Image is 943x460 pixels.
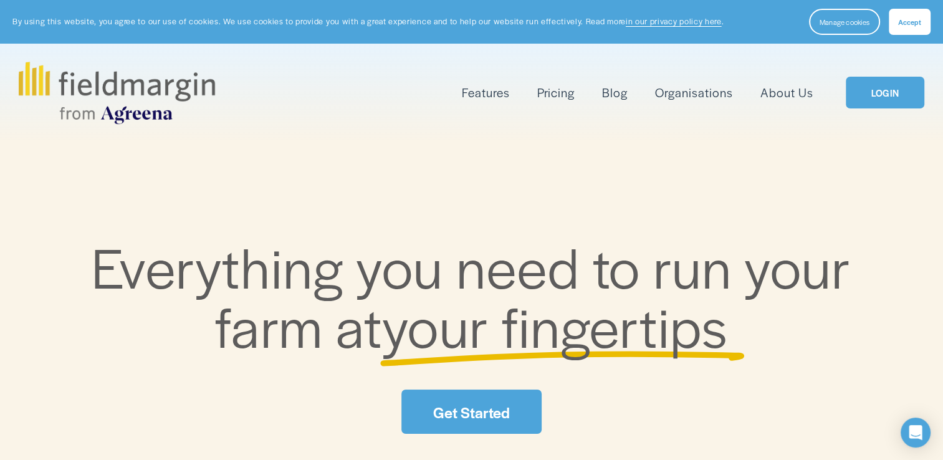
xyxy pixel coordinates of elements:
span: your fingertips [382,286,728,364]
div: Open Intercom Messenger [901,418,931,448]
span: Accept [898,17,921,27]
button: Accept [889,9,931,35]
img: fieldmargin.com [19,62,214,124]
a: Pricing [537,82,575,103]
a: Organisations [655,82,733,103]
button: Manage cookies [809,9,880,35]
span: Manage cookies [820,17,869,27]
span: Everything you need to run your farm at [92,227,864,365]
a: LOGIN [846,77,924,108]
a: in our privacy policy here [626,16,722,27]
span: Features [462,84,510,102]
a: Blog [602,82,628,103]
a: Get Started [401,390,541,434]
a: About Us [760,82,813,103]
a: folder dropdown [462,82,510,103]
p: By using this website, you agree to our use of cookies. We use cookies to provide you with a grea... [12,16,724,27]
